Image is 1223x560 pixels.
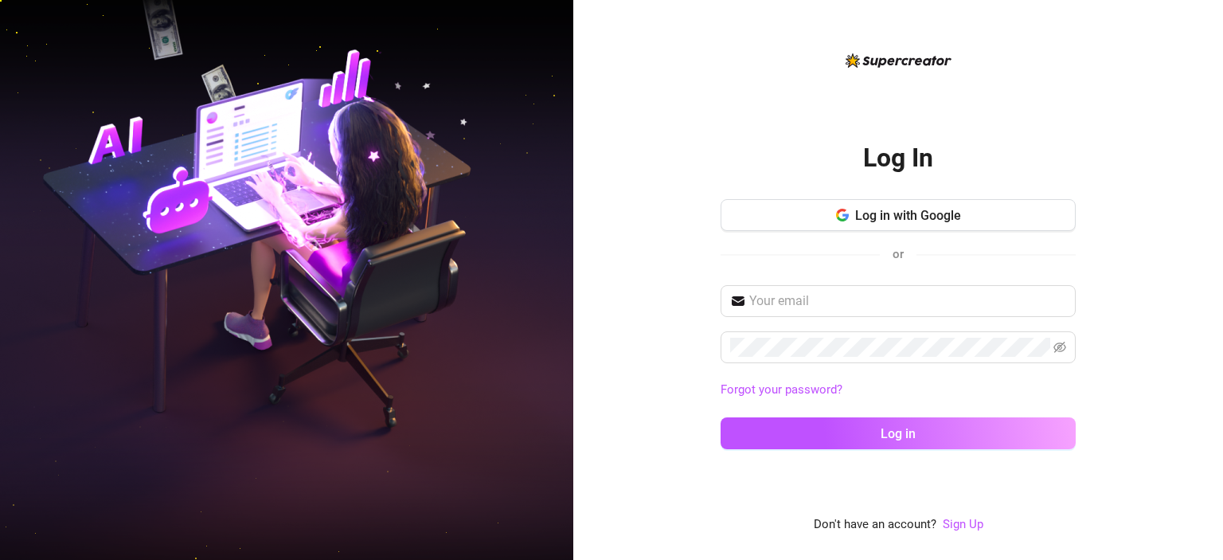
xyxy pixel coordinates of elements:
[749,292,1066,311] input: Your email
[721,199,1076,231] button: Log in with Google
[855,208,961,223] span: Log in with Google
[863,142,933,174] h2: Log In
[721,382,842,397] a: Forgot your password?
[1053,341,1066,354] span: eye-invisible
[943,515,983,535] a: Sign Up
[943,517,983,531] a: Sign Up
[721,417,1076,449] button: Log in
[893,247,904,261] span: or
[721,381,1076,400] a: Forgot your password?
[846,53,951,68] img: logo-BBDzfeDw.svg
[881,426,916,441] span: Log in
[814,515,936,535] span: Don't have an account?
